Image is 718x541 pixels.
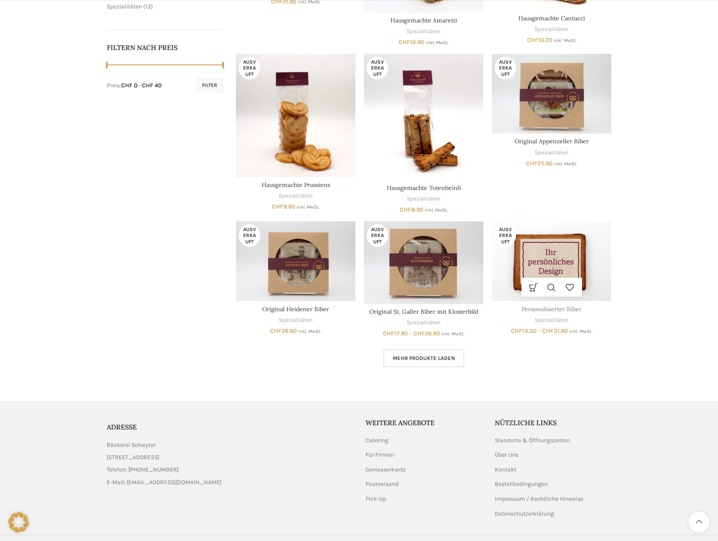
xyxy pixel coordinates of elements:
a: Spezialitäten [407,319,441,327]
a: Impressum / Rechtliche Hinweise [495,495,584,503]
h5: Nützliche Links [495,418,612,427]
a: Geniesserkarte [366,466,406,474]
bdi: 10.90 [399,39,424,46]
a: Über Uns [495,451,519,459]
a: Personalisierter Biber [521,305,582,313]
a: List item link [107,465,353,474]
bdi: 25.90 [526,160,553,167]
a: Wähle Optionen für „Personalisierter Biber“ [524,278,543,297]
bdi: 10.70 [527,36,552,44]
span: [STREET_ADDRESS] [107,453,159,462]
span: Ausverkauft [495,57,516,79]
a: Postversand [366,480,399,488]
a: Mehr Produkte laden [383,349,464,367]
bdi: 26.90 [270,327,297,335]
span: Ausverkauft [495,224,516,247]
a: Bestellbedingungen [495,480,549,488]
span: CHF 40 [142,82,162,89]
bdi: 17.90 [383,330,408,337]
button: Filter [196,78,223,93]
small: inkl. MwSt. [569,329,592,334]
span: CHF [526,160,538,167]
a: Scroll to top button [688,511,710,533]
span: 13 [145,3,151,10]
span: – [409,330,412,337]
small: inkl. MwSt. [554,38,577,43]
span: CHF [272,203,283,210]
a: Original St. Galler Biber mit Klosterbild [364,221,483,304]
a: Datenschutzerklärung [495,510,555,518]
small: inkl. MwSt. [554,161,577,167]
span: ADRESSE [107,423,137,431]
h5: Filtern nach Preis [107,43,224,52]
a: Spezialitäten [279,316,313,324]
span: CHF [413,330,425,337]
small: inkl. MwSt. [425,207,448,213]
bdi: 9.90 [272,203,295,210]
h5: Weitere Angebote [366,418,482,427]
span: Ausverkauft [367,224,388,247]
bdi: 8.90 [400,206,424,213]
span: – [538,327,541,335]
a: List item link [107,478,353,487]
span: CHF [527,36,538,44]
div: Preis: — [107,81,162,90]
small: inkl. MwSt. [297,204,319,210]
a: Spezialitäten [535,149,568,157]
a: Original St. Galler Biber mit Klosterbild [369,308,478,315]
span: Ausverkauft [367,57,388,79]
a: Personalisierter Biber [492,221,611,301]
span: CHF [542,327,554,335]
span: CHF 0 [121,82,138,89]
a: Hausgemachte Prussiens [262,181,330,189]
bdi: 31.90 [542,327,568,335]
a: Hausgemachte Prussiens [236,54,355,177]
a: Hausgemachte Totenbeinli [387,184,461,192]
a: Spezialitäten [407,28,441,36]
a: Spezialitäten [535,25,568,33]
a: Original Heidener Biber [236,221,355,301]
span: Mehr Produkte laden [393,355,455,362]
span: CHF [511,327,522,335]
span: CHF [383,330,394,337]
a: Catering [366,436,389,445]
a: Für Firmen [366,451,395,459]
span: Ausverkauft [239,57,260,79]
bdi: 13.50 [511,327,537,335]
span: CHF [399,39,410,46]
small: inkl. MwSt. [298,329,321,334]
a: Hausgemachte Amaretti [391,17,457,24]
a: Spezialitäten [107,3,142,10]
span: CHF [270,327,282,335]
a: Hausgemachte Cantucci [518,14,585,22]
a: Spezialitäten [407,195,441,203]
bdi: 26.90 [413,330,440,337]
small: inkl. MwSt. [441,331,464,337]
span: CHF [400,206,411,213]
a: Hausgemachte Totenbeinli [364,54,483,180]
span: Bäckerei Schwyter [107,441,155,450]
a: Pick-Up [366,495,387,503]
a: Spezialitäten [535,316,568,324]
a: Kontakt [495,466,517,474]
a: Original Heidener Biber [262,305,329,313]
a: Schnellansicht [543,278,561,297]
a: Original Appenzeller Biber [515,137,589,145]
a: Original Appenzeller Biber [492,54,611,134]
a: Standorte & Öffnungszeiten [495,436,571,445]
span: Ausverkauft [239,224,260,247]
small: inkl. MwSt. [426,40,449,45]
a: Spezialitäten [279,192,313,200]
